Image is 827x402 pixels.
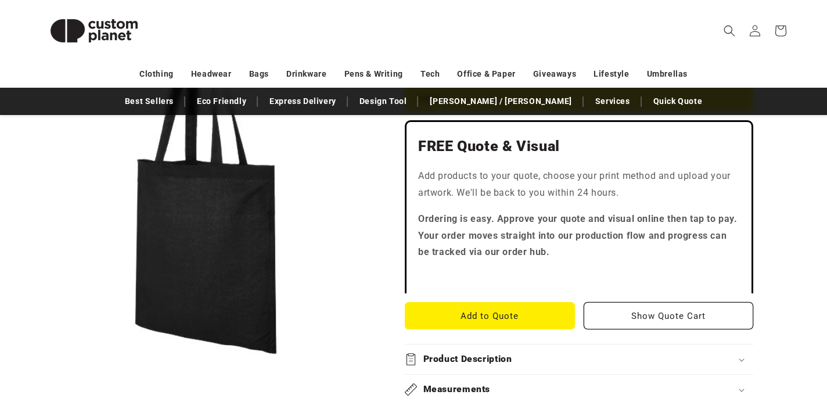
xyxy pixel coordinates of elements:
a: Services [589,91,636,112]
a: Bags [249,64,269,84]
a: Tech [420,64,440,84]
strong: Ordering is easy. Approve your quote and visual online then tap to pay. Your order moves straight... [418,213,738,258]
a: Pens & Writing [344,64,403,84]
a: Eco Friendly [191,91,252,112]
button: Add to Quote [405,302,575,329]
iframe: Customer reviews powered by Trustpilot [418,270,740,282]
media-gallery: Gallery Viewer [36,17,376,357]
summary: Product Description [405,344,753,374]
button: Show Quote Cart [584,302,754,329]
iframe: Chat Widget [628,277,827,402]
a: Design Tool [354,91,413,112]
a: Drinkware [286,64,326,84]
h2: Product Description [423,353,512,365]
div: Pokalbio valdiklis [628,277,827,402]
a: Best Sellers [119,91,179,112]
a: Umbrellas [647,64,688,84]
a: Express Delivery [264,91,342,112]
h2: Measurements [423,383,491,396]
h2: FREE Quote & Visual [418,137,740,156]
a: Giveaways [533,64,576,84]
a: Quick Quote [648,91,709,112]
a: [PERSON_NAME] / [PERSON_NAME] [424,91,577,112]
a: Lifestyle [594,64,629,84]
a: Headwear [191,64,232,84]
a: Clothing [139,64,174,84]
p: Add products to your quote, choose your print method and upload your artwork. We'll be back to yo... [418,168,740,202]
a: Office & Paper [457,64,515,84]
img: Custom Planet [36,5,152,57]
summary: Search [717,18,742,44]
